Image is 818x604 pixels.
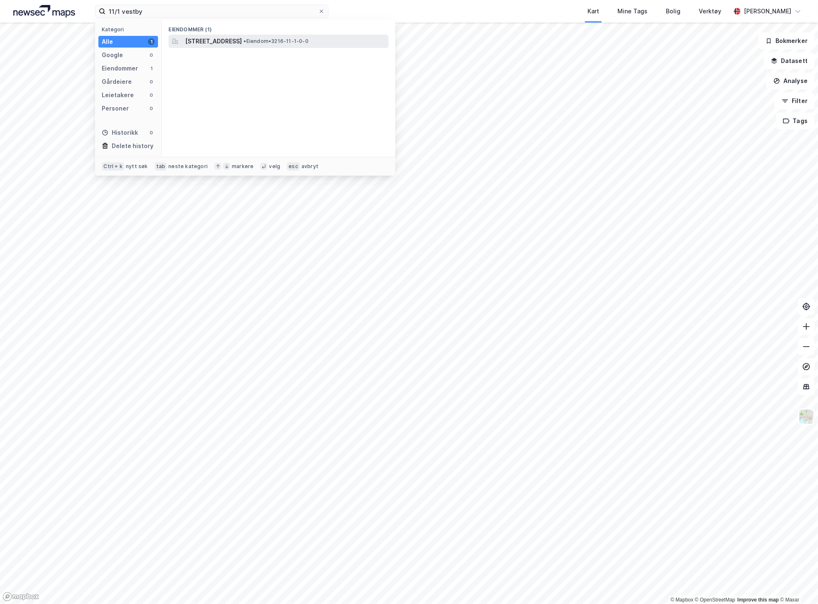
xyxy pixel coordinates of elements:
div: Historikk [102,128,138,138]
a: Improve this map [738,597,779,603]
span: • [243,38,246,44]
a: Mapbox homepage [3,592,39,601]
button: Datasett [764,53,815,69]
div: esc [287,162,300,171]
div: Gårdeiere [102,77,132,87]
button: Bokmerker [758,33,815,49]
a: OpenStreetMap [695,597,735,603]
button: Analyse [766,73,815,89]
span: Eiendom • 3216-11-1-0-0 [243,38,308,45]
div: markere [232,163,253,170]
div: Verktøy [699,6,721,16]
button: Filter [775,93,815,109]
input: Søk på adresse, matrikkel, gårdeiere, leietakere eller personer [105,5,318,18]
div: 1 [148,38,155,45]
div: 0 [148,78,155,85]
div: Alle [102,37,113,47]
iframe: Chat Widget [776,564,818,604]
div: nytt søk [126,163,148,170]
div: Ctrl + k [102,162,124,171]
div: Eiendommer (1) [162,20,395,35]
div: 0 [148,105,155,112]
div: Kategori [102,26,158,33]
div: tab [155,162,167,171]
div: 0 [148,52,155,58]
div: 1 [148,65,155,72]
div: [PERSON_NAME] [744,6,791,16]
button: Tags [776,113,815,129]
div: Google [102,50,123,60]
div: Kontrollprogram for chat [776,564,818,604]
div: Kart [587,6,599,16]
img: Z [798,409,814,425]
div: Delete history [112,141,153,151]
a: Mapbox [670,597,693,603]
div: Mine Tags [617,6,647,16]
div: Leietakere [102,90,134,100]
div: velg [269,163,280,170]
div: 0 [148,92,155,98]
div: neste kategori [168,163,208,170]
div: 0 [148,129,155,136]
span: [STREET_ADDRESS] [185,36,242,46]
div: Personer [102,103,129,113]
div: avbryt [301,163,319,170]
img: logo.a4113a55bc3d86da70a041830d287a7e.svg [13,5,75,18]
div: Eiendommer [102,63,138,73]
div: Bolig [666,6,680,16]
